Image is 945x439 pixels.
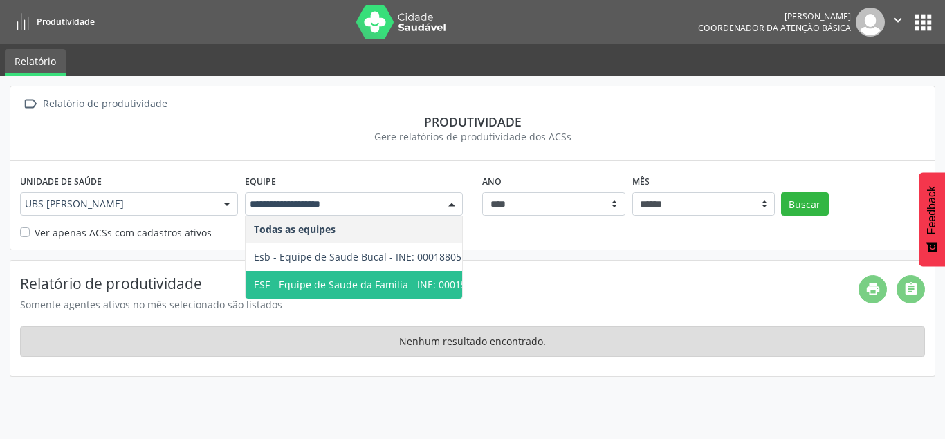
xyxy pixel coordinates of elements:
span: Coordenador da Atenção Básica [698,22,851,34]
label: Ver apenas ACSs com cadastros ativos [35,225,212,240]
div: Gere relatórios de produtividade dos ACSs [20,129,925,144]
span: Esb - Equipe de Saude Bucal - INE: 0001880519 [254,250,472,263]
span: Feedback [926,186,938,234]
h4: Relatório de produtividade [20,275,859,292]
div: Produtividade [20,114,925,129]
span: ESF - Equipe de Saude da Familia - INE: 0001596004 [254,278,494,291]
label: Mês [632,171,650,192]
label: Unidade de saúde [20,171,102,192]
div: Relatório de produtividade [40,94,169,114]
button: apps [911,10,935,35]
label: Ano [482,171,502,192]
a: Relatório [5,49,66,76]
button: Buscar [781,192,829,216]
div: [PERSON_NAME] [698,10,851,22]
i:  [20,94,40,114]
span: Todas as equipes [254,223,336,236]
a: Produtividade [10,10,95,33]
span: Produtividade [37,16,95,28]
div: Somente agentes ativos no mês selecionado são listados [20,297,859,312]
img: img [856,8,885,37]
a:  Relatório de produtividade [20,94,169,114]
i:  [890,12,906,28]
button: Feedback - Mostrar pesquisa [919,172,945,266]
button:  [885,8,911,37]
div: Nenhum resultado encontrado. [20,326,925,357]
label: Equipe [245,171,276,192]
span: UBS [PERSON_NAME] [25,197,210,211]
